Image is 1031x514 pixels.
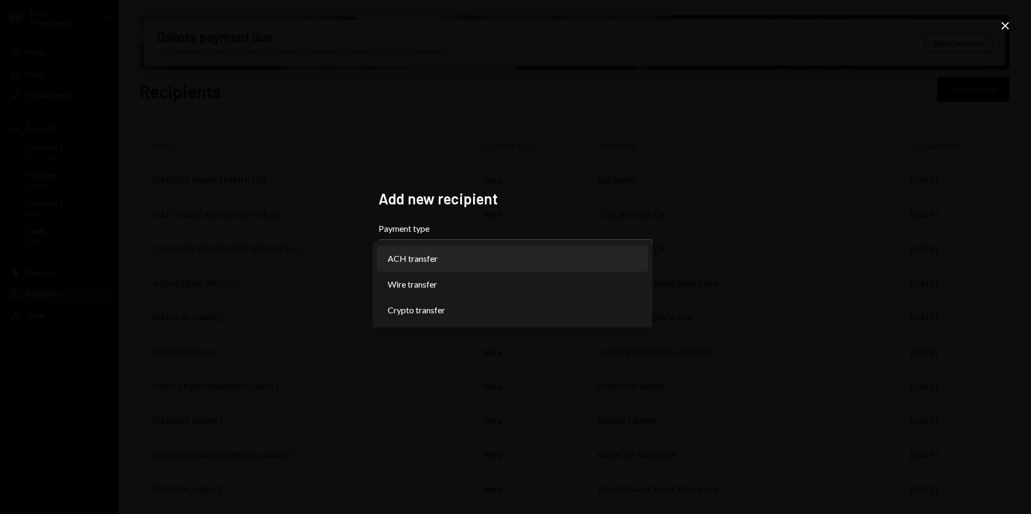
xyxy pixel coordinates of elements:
[379,188,652,209] h2: Add new recipient
[379,222,652,235] label: Payment type
[388,252,438,265] span: ACH transfer
[388,304,445,317] span: Crypto transfer
[388,278,437,291] span: Wire transfer
[379,239,652,269] button: Payment type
